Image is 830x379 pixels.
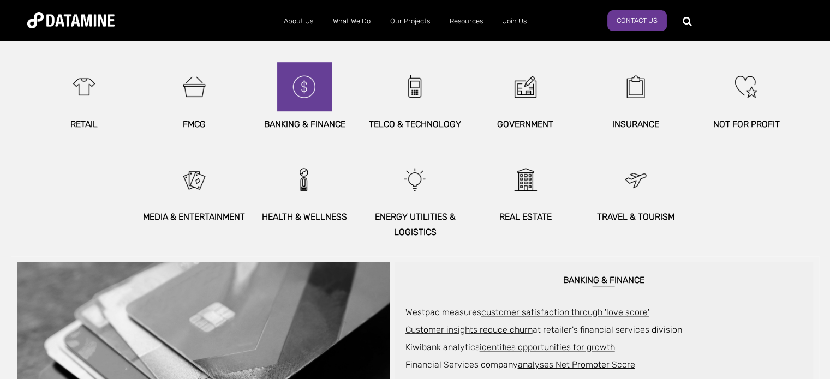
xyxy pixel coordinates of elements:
[607,10,667,31] a: Contact Us
[405,275,802,287] h6: BANKING & FINANCE
[502,155,549,204] img: Apartment.png
[61,62,108,111] img: Retail.png
[171,155,218,204] img: Entertainment.png
[493,7,536,35] a: Join Us
[405,324,682,335] span: at retailer's financial services division
[274,7,323,35] a: About Us
[581,209,691,224] p: Travel & Tourism
[28,117,139,131] p: Retail
[581,117,691,131] p: INSURANCE
[502,62,549,111] img: Government.png
[171,62,218,111] img: FMCG.png
[405,359,635,370] span: Financial Services company
[612,155,659,204] img: Travel%20%26%20Tourism.png
[470,117,581,131] p: GOVERNMENT
[249,209,360,224] p: HEALTH & WELLNESS
[281,155,328,204] img: Male%20sideways.png
[405,324,533,335] a: Customer insights reduce churn
[380,7,440,35] a: Our Projects
[481,307,649,317] a: customer satisfaction through 'love score'
[405,307,649,317] span: Westpac measures
[249,117,360,131] p: BANKING & FINANCE
[470,209,581,224] p: REAL ESTATE
[480,342,615,352] a: identifies opportunities for growth
[323,7,380,35] a: What We Do
[281,62,328,111] img: Banking%20%26%20Financial.png
[440,7,493,35] a: Resources
[27,12,115,28] img: Datamine
[391,155,438,204] img: Utilities.png
[360,117,470,131] p: TELCO & TECHNOLOGY
[691,117,801,131] p: NOT FOR PROFIT
[518,359,635,370] a: analyses Net Promoter Score
[139,117,249,131] p: FMCG
[139,209,249,224] p: MEDIA & ENTERTAINMENT
[391,62,438,111] img: Telecomms.png
[612,62,659,111] img: Insurance.png
[405,342,615,352] span: Kiwibank analytics
[360,209,470,239] p: ENERGY UTILITIES & Logistics
[722,62,769,111] img: Not%20For%20Profit.png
